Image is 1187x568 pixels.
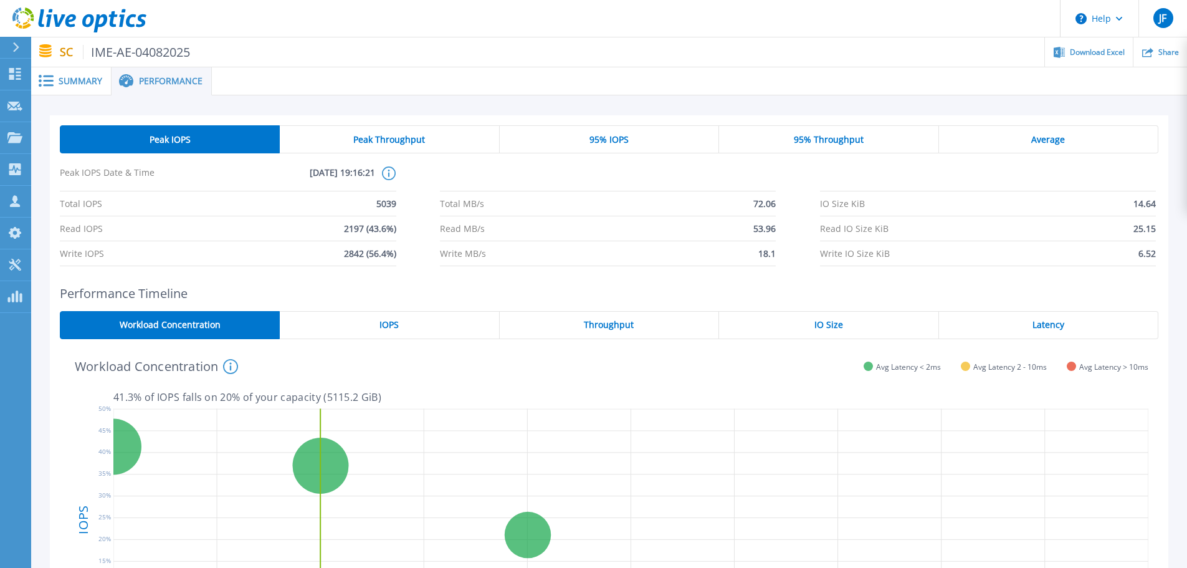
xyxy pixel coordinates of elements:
span: Peak IOPS Date & Time [60,166,217,191]
span: Average [1031,135,1065,145]
span: Read IO Size KiB [820,216,889,241]
span: Write IO Size KiB [820,241,890,266]
span: 25.15 [1133,216,1156,241]
h2: Performance Timeline [60,286,1158,301]
span: 14.64 [1133,191,1156,216]
span: Performance [139,77,203,85]
span: 53.96 [753,216,776,241]
span: Avg Latency 2 - 10ms [973,362,1047,372]
span: 2197 (43.6%) [344,216,396,241]
span: Total IOPS [60,191,102,216]
p: SC [60,45,191,59]
span: Workload Concentration [120,320,221,330]
span: IOPS [379,320,399,330]
span: Total MB/s [440,191,484,216]
text: 35% [98,469,111,478]
span: 2842 (56.4%) [344,241,396,266]
text: 45% [98,426,111,435]
span: JF [1159,13,1166,23]
span: 5039 [376,191,396,216]
text: 40% [98,448,111,456]
span: Throughput [584,320,634,330]
span: 95% IOPS [589,135,629,145]
span: Avg Latency > 10ms [1079,362,1148,372]
span: Download Excel [1070,49,1125,56]
span: 95% Throughput [794,135,864,145]
span: IO Size [814,320,843,330]
span: Share [1158,49,1179,56]
span: [DATE] 19:16:21 [217,166,375,191]
span: IO Size KiB [820,191,865,216]
span: Latency [1032,320,1064,330]
span: Summary [59,77,102,85]
h4: Workload Concentration [75,359,238,374]
h4: IOPS [77,473,90,567]
span: Peak IOPS [150,135,191,145]
span: Write IOPS [60,241,104,266]
span: Peak Throughput [353,135,425,145]
span: 18.1 [758,241,776,266]
text: 50% [98,404,111,413]
p: 41.3 % of IOPS falls on 20 % of your capacity ( 5115.2 GiB ) [113,392,1148,403]
span: 6.52 [1138,241,1156,266]
span: Avg Latency < 2ms [876,362,941,372]
span: Read MB/s [440,216,485,241]
span: Read IOPS [60,216,103,241]
span: IME-AE-04082025 [83,45,191,59]
span: 72.06 [753,191,776,216]
span: Write MB/s [440,241,486,266]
